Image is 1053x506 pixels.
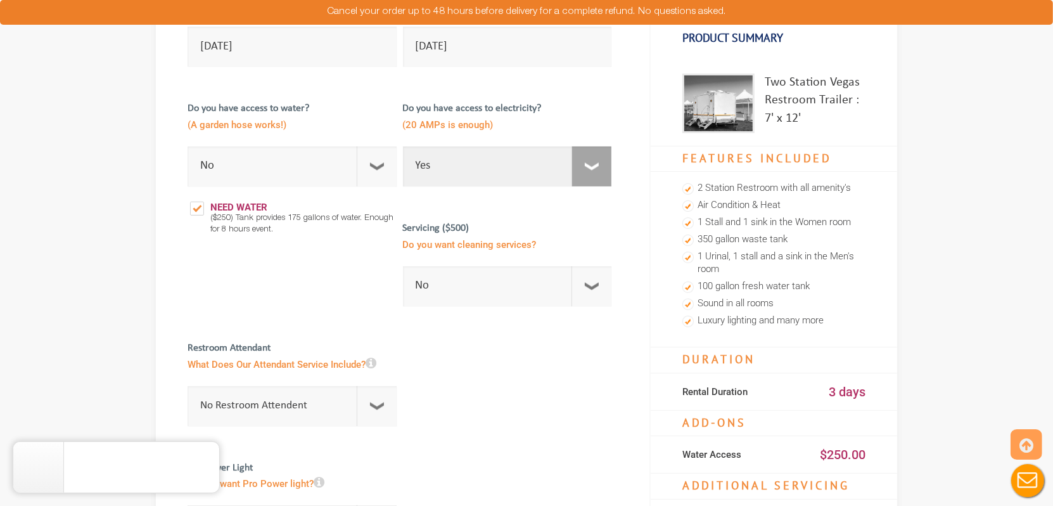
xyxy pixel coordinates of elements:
li: Air Condition & Heat [682,197,865,214]
div: 3 days [774,380,866,404]
span: Do you want cleaning services? [403,236,612,257]
label: Do you have access to electricity? [403,101,612,143]
div: ($250) Tank provides 175 gallons of water. Enough for 8 hours event. [210,213,396,237]
span: Do you want Pro Power light? [188,475,397,496]
span: (A garden hose works!) [188,116,397,137]
h3: Product Summary [651,25,897,51]
span: (20 AMPs is enough) [403,116,612,137]
label: Pro Power Light [188,461,397,503]
div: Water Access [682,443,774,467]
label: Do you have access to water? [188,101,397,143]
li: Luxury lighting and many more [682,313,865,330]
li: 100 gallon fresh water tank [682,278,865,295]
div: $250.00 [774,443,866,467]
li: 1 Stall and 1 sink in the Women room [682,214,865,231]
h4: Additional Servicing [651,473,897,500]
h4: Duration [651,347,897,373]
li: 1 Urinal, 1 stall and a sink in the Men's room [682,249,865,278]
h4: Add-Ons [651,410,897,437]
h4: Features Included [651,146,897,172]
div: Rental Duration [682,380,774,404]
div: Two Station Vegas Restroom Trailer : 7' x 12' [765,74,865,133]
label: Restroom Attendant [188,341,397,383]
span: What Does Our Attendant Service Include? [188,356,397,377]
li: 350 gallon waste tank [682,231,865,249]
li: Sound in all rooms [682,295,865,313]
li: 2 Station Restroom with all amenity's [682,180,865,197]
button: Live Chat [1002,455,1053,506]
strong: Need Water [210,202,267,213]
label: Servicing ($500) [403,221,612,263]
